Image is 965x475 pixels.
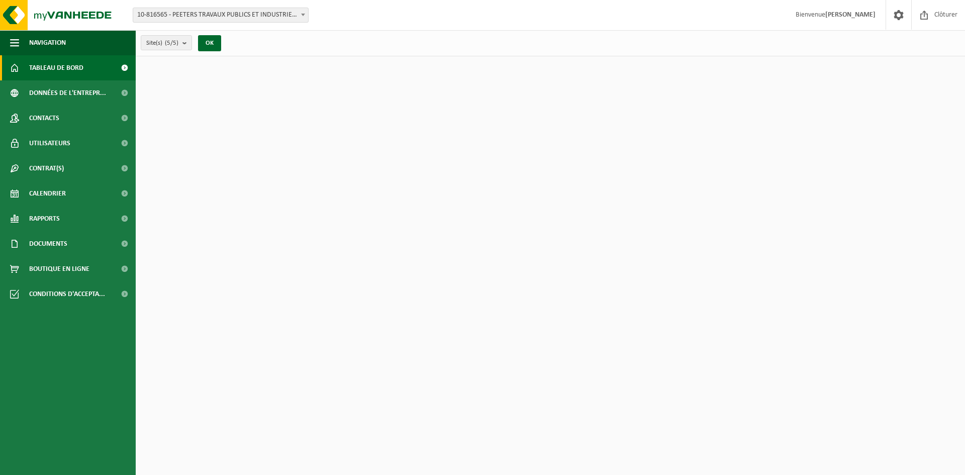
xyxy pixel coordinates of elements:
[198,35,221,51] button: OK
[29,80,106,106] span: Données de l'entrepr...
[29,181,66,206] span: Calendrier
[29,231,67,256] span: Documents
[146,36,178,51] span: Site(s)
[29,131,70,156] span: Utilisateurs
[29,106,59,131] span: Contacts
[133,8,308,22] span: 10-816565 - PEETERS TRAVAUX PUBLICS ET INDUSTRIELS SA - FLÉMALLE
[133,8,309,23] span: 10-816565 - PEETERS TRAVAUX PUBLICS ET INDUSTRIELS SA - FLÉMALLE
[825,11,876,19] strong: [PERSON_NAME]
[29,206,60,231] span: Rapports
[141,35,192,50] button: Site(s)(5/5)
[29,256,89,281] span: Boutique en ligne
[29,281,105,307] span: Conditions d'accepta...
[29,30,66,55] span: Navigation
[29,55,83,80] span: Tableau de bord
[165,40,178,46] count: (5/5)
[29,156,64,181] span: Contrat(s)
